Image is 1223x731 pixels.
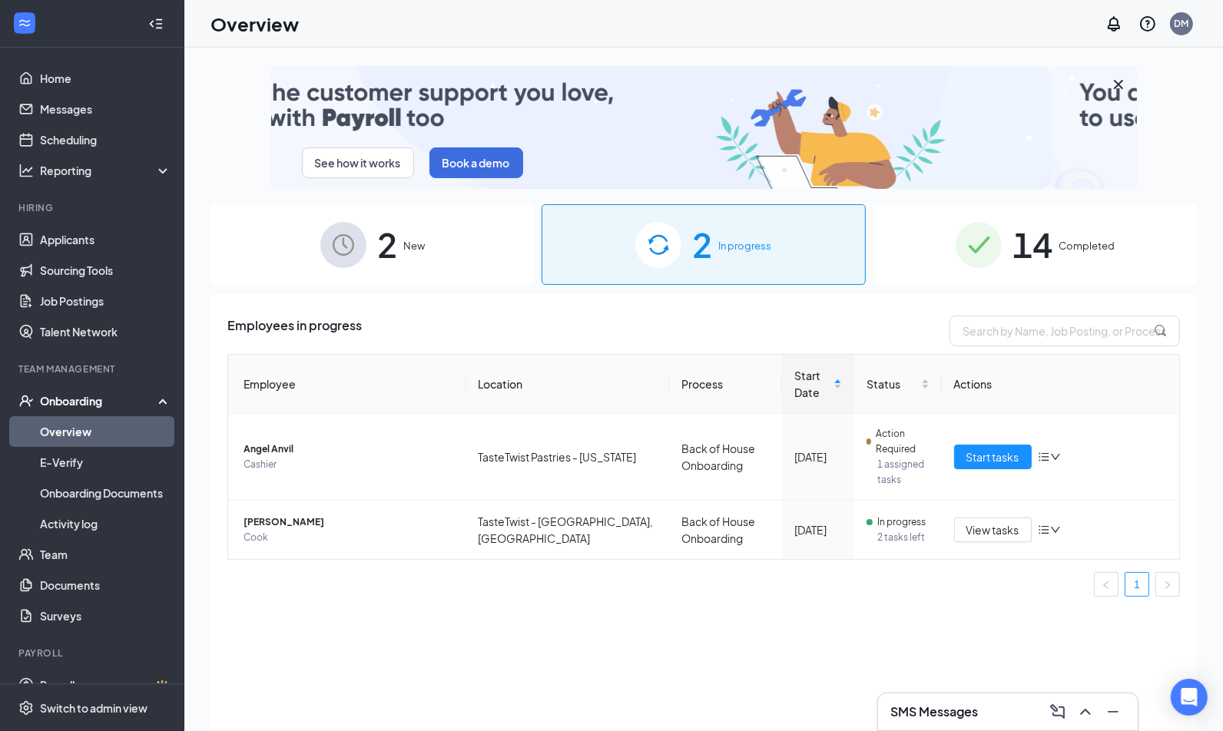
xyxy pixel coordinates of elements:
[40,316,171,347] a: Talent Network
[429,147,523,178] button: Book a demo
[40,539,171,570] a: Team
[18,393,34,408] svg: UserCheck
[1038,451,1050,463] span: bars
[18,163,34,178] svg: Analysis
[1102,580,1111,590] span: left
[403,238,425,253] span: New
[954,518,1032,542] button: View tasks
[40,94,171,124] a: Messages
[1049,703,1067,721] svg: ComposeMessage
[1125,573,1148,596] a: 1
[40,255,171,286] a: Sourcing Tools
[40,393,158,408] div: Onboarding
[40,508,171,539] a: Activity log
[40,163,172,178] div: Reporting
[890,703,978,720] h3: SMS Messages
[1046,700,1070,724] button: ComposeMessage
[40,670,171,700] a: PayrollCrown
[1094,572,1119,597] li: Previous Page
[40,478,171,508] a: Onboarding Documents
[954,445,1032,469] button: Start tasks
[40,224,171,255] a: Applicants
[1138,15,1157,33] svg: QuestionInfo
[18,362,168,375] div: Team Management
[1038,524,1050,536] span: bars
[794,448,842,465] div: [DATE]
[669,355,783,414] th: Process
[302,147,414,178] button: See how it works
[40,600,171,631] a: Surveys
[669,501,783,559] td: Back of House Onboarding
[466,355,669,414] th: Location
[794,367,830,401] span: Start Date
[1155,572,1180,597] li: Next Page
[877,457,929,488] span: 1 assigned tasks
[1175,17,1189,30] div: DM
[466,414,669,501] td: TasteTwist Pastries - [US_STATE]
[1171,679,1208,716] div: Open Intercom Messenger
[17,15,32,31] svg: WorkstreamLogo
[244,530,454,545] span: Cook
[40,570,171,600] a: Documents
[1163,580,1172,590] span: right
[18,647,168,660] div: Payroll
[669,414,783,501] td: Back of House Onboarding
[1076,703,1095,721] svg: ChevronUp
[1050,451,1061,462] span: down
[1109,75,1128,94] svg: Cross
[1013,218,1052,271] span: 14
[466,501,669,559] td: TasteTwist - [GEOGRAPHIC_DATA], [GEOGRAPHIC_DATA]
[877,530,929,545] span: 2 tasks left
[40,700,147,716] div: Switch to admin view
[1094,572,1119,597] button: left
[244,442,454,457] span: Angel Anvil
[1050,524,1061,535] span: down
[40,124,171,155] a: Scheduling
[1073,700,1098,724] button: ChevronUp
[942,355,1180,414] th: Actions
[1125,572,1149,597] li: 1
[40,286,171,316] a: Job Postings
[244,457,454,472] span: Cashier
[966,521,1019,538] span: View tasks
[718,238,771,253] span: In progress
[40,447,171,478] a: E-Verify
[966,448,1019,465] span: Start tasks
[40,416,171,447] a: Overview
[867,375,917,392] span: Status
[877,514,926,530] span: In progress
[876,426,929,457] span: Action Required
[1059,238,1115,253] span: Completed
[1101,700,1125,724] button: Minimize
[271,66,1137,189] img: payroll-small.gif
[18,700,34,716] svg: Settings
[950,316,1180,346] input: Search by Name, Job Posting, or Process
[377,218,397,271] span: 2
[148,16,164,31] svg: Collapse
[210,11,299,37] h1: Overview
[1105,15,1123,33] svg: Notifications
[18,201,168,214] div: Hiring
[1155,572,1180,597] button: right
[692,218,712,271] span: 2
[228,355,466,414] th: Employee
[40,63,171,94] a: Home
[227,316,362,346] span: Employees in progress
[854,355,941,414] th: Status
[1104,703,1122,721] svg: Minimize
[244,514,454,530] span: [PERSON_NAME]
[794,521,842,538] div: [DATE]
